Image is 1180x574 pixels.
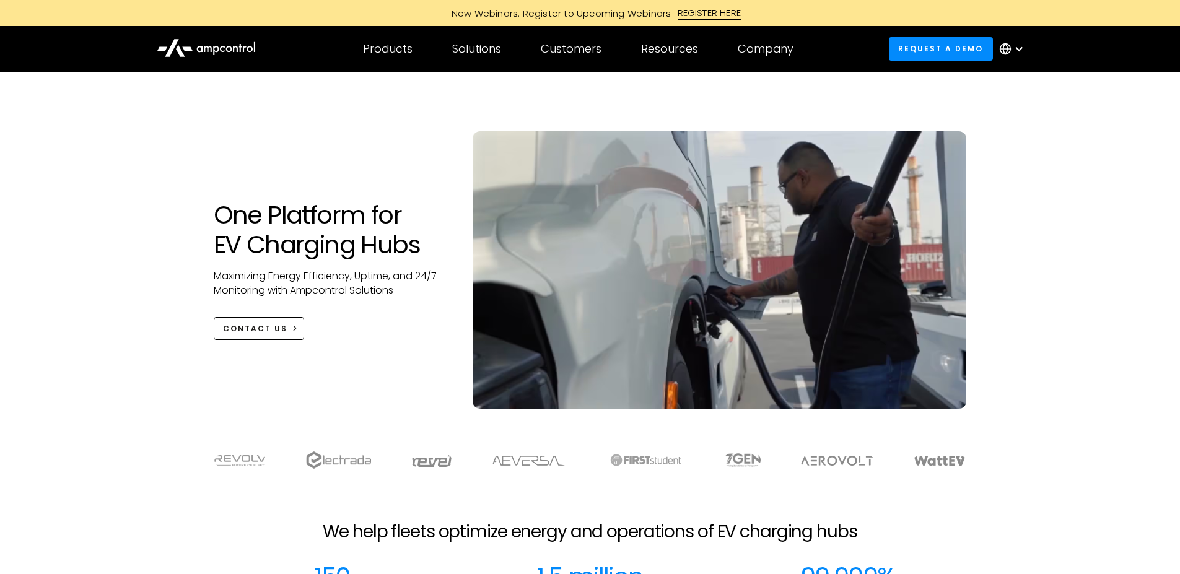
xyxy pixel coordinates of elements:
div: Products [363,42,413,56]
div: Resources [641,42,698,56]
a: Request a demo [889,37,993,60]
img: Aerovolt Logo [800,456,874,466]
img: WattEV logo [914,456,966,466]
h2: We help fleets optimize energy and operations of EV charging hubs [323,521,857,542]
div: Customers [541,42,601,56]
a: CONTACT US [214,317,305,340]
div: Solutions [452,42,501,56]
div: Company [738,42,793,56]
div: New Webinars: Register to Upcoming Webinars [439,7,678,20]
a: New Webinars: Register to Upcoming WebinarsREGISTER HERE [312,6,869,20]
div: CONTACT US [223,323,287,334]
h1: One Platform for EV Charging Hubs [214,200,448,259]
p: Maximizing Energy Efficiency, Uptime, and 24/7 Monitoring with Ampcontrol Solutions [214,269,448,297]
img: electrada logo [306,451,371,469]
div: REGISTER HERE [678,6,741,20]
